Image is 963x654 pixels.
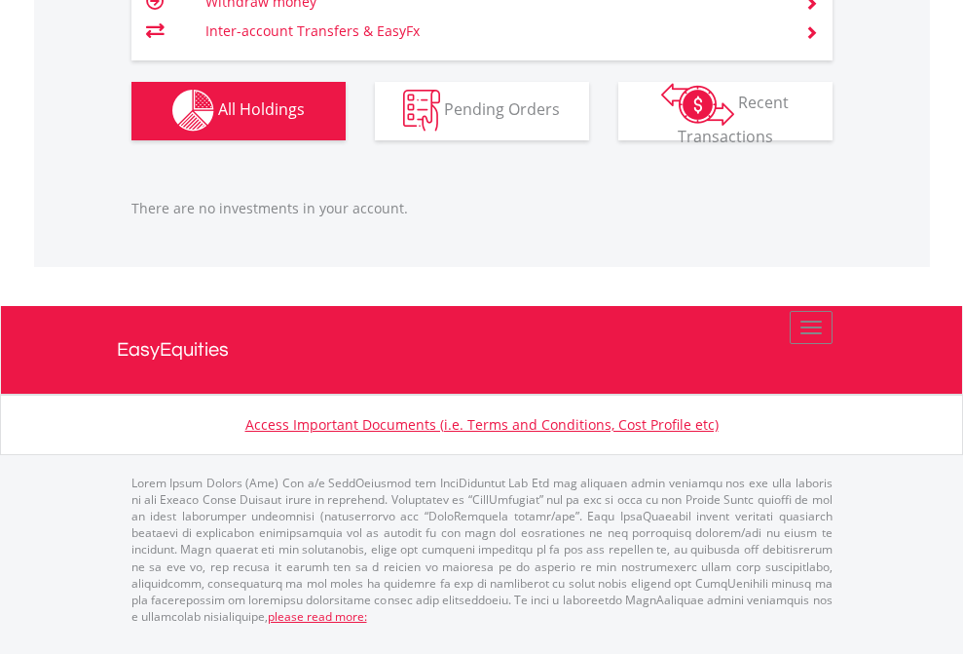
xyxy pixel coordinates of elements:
img: holdings-wht.png [172,90,214,132]
span: Pending Orders [444,98,560,120]
a: Access Important Documents (i.e. Terms and Conditions, Cost Profile etc) [245,415,719,434]
button: Pending Orders [375,82,589,140]
img: pending_instructions-wht.png [403,90,440,132]
span: All Holdings [218,98,305,120]
a: please read more: [268,608,367,625]
a: EasyEquities [117,306,847,394]
span: Recent Transactions [678,92,790,147]
img: transactions-zar-wht.png [661,83,734,126]
p: There are no investments in your account. [131,199,833,218]
p: Lorem Ipsum Dolors (Ame) Con a/e SeddOeiusmod tem InciDiduntut Lab Etd mag aliquaen admin veniamq... [131,475,833,625]
button: Recent Transactions [618,82,833,140]
td: Inter-account Transfers & EasyFx [205,17,781,46]
button: All Holdings [131,82,346,140]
